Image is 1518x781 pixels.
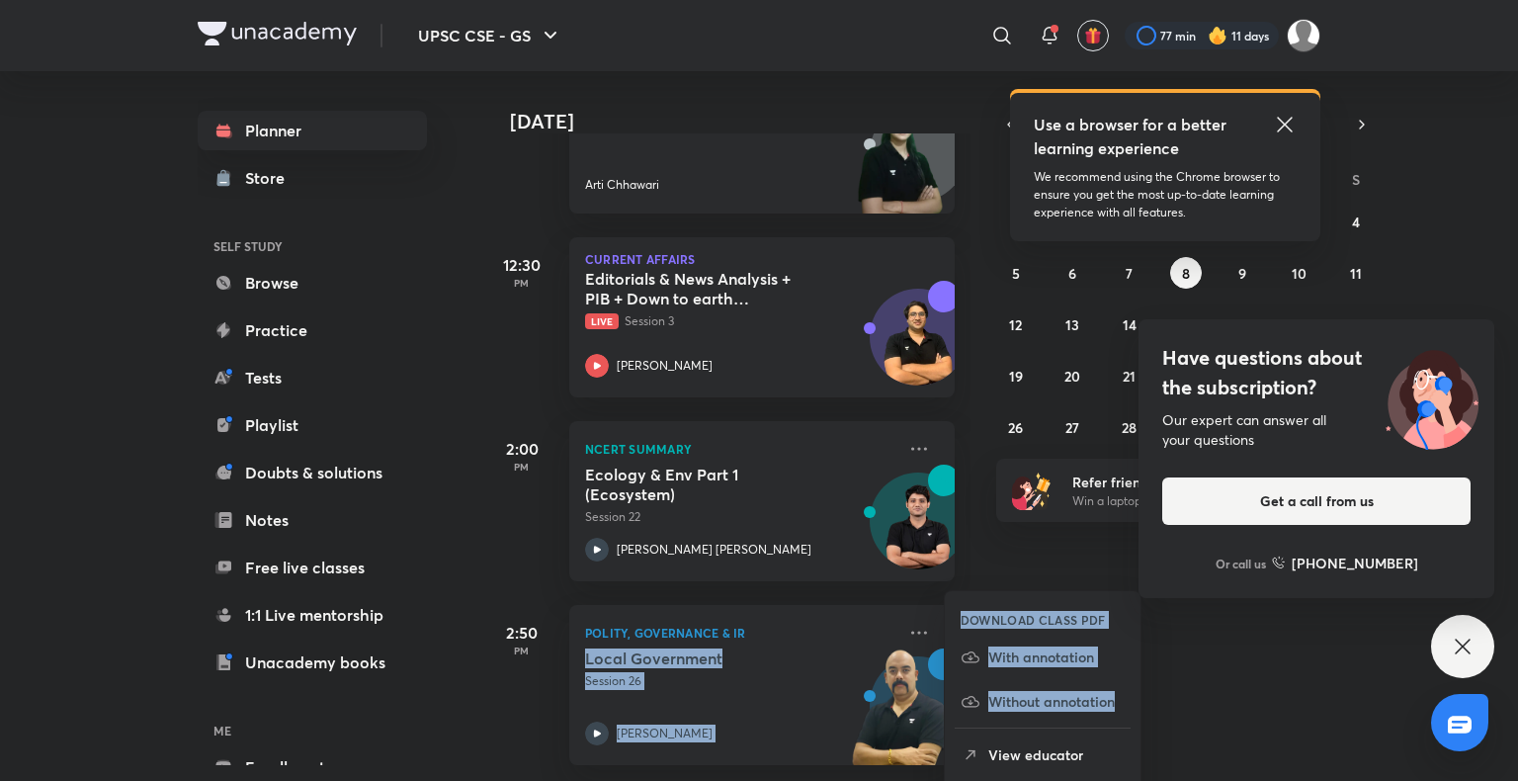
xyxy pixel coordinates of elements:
abbr: October 8, 2025 [1182,264,1190,283]
button: October 21, 2025 [1114,360,1145,391]
button: UPSC CSE - GS [406,16,574,55]
button: October 19, 2025 [1000,360,1032,391]
abbr: October 27, 2025 [1065,418,1079,437]
button: October 16, 2025 [1226,308,1258,340]
button: October 17, 2025 [1284,308,1315,340]
p: [PERSON_NAME] [617,357,713,375]
img: Company Logo [198,22,357,45]
h5: 2:00 [482,437,561,461]
a: Browse [198,263,427,303]
a: Unacademy books [198,643,427,682]
div: Our expert can answer all your questions [1162,410,1471,450]
button: October 8, 2025 [1170,257,1202,289]
p: Without annotation [988,691,1125,712]
h5: Use a browser for a better learning experience [1034,113,1230,160]
abbr: October 17, 2025 [1293,315,1306,334]
h5: Ecology & Env Part 1 (Ecosystem) [585,465,831,504]
a: Store [198,158,427,198]
abbr: October 26, 2025 [1008,418,1023,437]
h5: 2:50 [482,621,561,645]
button: Get a call from us [1162,477,1471,525]
abbr: Saturday [1352,170,1360,189]
a: [PHONE_NUMBER] [1272,553,1418,573]
p: PM [482,645,561,656]
abbr: October 14, 2025 [1123,315,1137,334]
img: referral [1012,471,1052,510]
div: Store [245,166,296,190]
button: avatar [1077,20,1109,51]
img: avatar [1084,27,1102,44]
abbr: October 5, 2025 [1012,264,1020,283]
button: October 7, 2025 [1114,257,1145,289]
button: October 15, 2025 [1170,308,1202,340]
h6: ME [198,714,427,747]
button: October 26, 2025 [1000,411,1032,443]
a: Free live classes [198,548,427,587]
abbr: October 13, 2025 [1065,315,1079,334]
p: View educator [988,744,1125,765]
h6: [PHONE_NUMBER] [1292,553,1418,573]
abbr: October 19, 2025 [1009,367,1023,386]
button: October 12, 2025 [1000,308,1032,340]
h6: Refer friends [1072,472,1315,492]
h5: Local Government [585,649,831,668]
abbr: October 12, 2025 [1009,315,1022,334]
img: ttu_illustration_new.svg [1370,343,1494,450]
abbr: October 21, 2025 [1123,367,1136,386]
img: Harshal Vilhekar [1287,19,1320,52]
abbr: October 15, 2025 [1179,315,1193,334]
p: Or call us [1216,555,1266,572]
button: October 18, 2025 [1340,308,1372,340]
p: [PERSON_NAME] [617,725,713,742]
h6: DOWNLOAD CLASS PDF [961,611,1106,629]
button: October 28, 2025 [1114,411,1145,443]
p: With annotation [988,647,1125,667]
a: Practice [198,310,427,350]
p: Session 3 [585,312,895,330]
img: unacademy [846,97,955,233]
p: NCERT Summary [585,437,895,461]
span: Live [585,313,619,329]
p: [PERSON_NAME] [PERSON_NAME] [617,541,811,559]
abbr: October 18, 2025 [1349,315,1363,334]
abbr: October 7, 2025 [1126,264,1133,283]
abbr: October 20, 2025 [1064,367,1080,386]
abbr: October 9, 2025 [1238,264,1246,283]
a: Notes [198,500,427,540]
abbr: October 28, 2025 [1122,418,1137,437]
abbr: October 10, 2025 [1292,264,1307,283]
button: October 9, 2025 [1226,257,1258,289]
button: October 27, 2025 [1056,411,1088,443]
p: We recommend using the Chrome browser to ensure you get the most up-to-date learning experience w... [1034,168,1297,221]
p: PM [482,461,561,473]
button: October 4, 2025 [1340,206,1372,237]
a: Doubts & solutions [198,453,427,492]
a: Planner [198,111,427,150]
button: October 10, 2025 [1284,257,1315,289]
img: Avatar [871,483,966,578]
button: October 6, 2025 [1056,257,1088,289]
button: October 20, 2025 [1056,360,1088,391]
a: Tests [198,358,427,397]
img: Avatar [871,300,966,394]
a: Playlist [198,405,427,445]
p: Polity, Governance & IR [585,621,895,645]
abbr: October 16, 2025 [1235,315,1249,334]
a: 1:1 Live mentorship [198,595,427,635]
abbr: October 6, 2025 [1068,264,1076,283]
abbr: October 4, 2025 [1352,213,1360,231]
button: October 5, 2025 [1000,257,1032,289]
img: streak [1208,26,1227,45]
p: Session 22 [585,508,895,526]
button: October 14, 2025 [1114,308,1145,340]
h4: [DATE] [510,110,974,133]
h5: Editorials & News Analysis + PIB + Down to earth (October) - L3 [585,269,831,308]
h5: 12:30 [482,253,561,277]
h6: SELF STUDY [198,229,427,263]
button: October 11, 2025 [1340,257,1372,289]
button: October 13, 2025 [1056,308,1088,340]
p: Arti Chhawari [585,176,659,194]
abbr: October 11, 2025 [1350,264,1362,283]
p: Win a laptop, vouchers & more [1072,492,1315,510]
p: PM [482,277,561,289]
